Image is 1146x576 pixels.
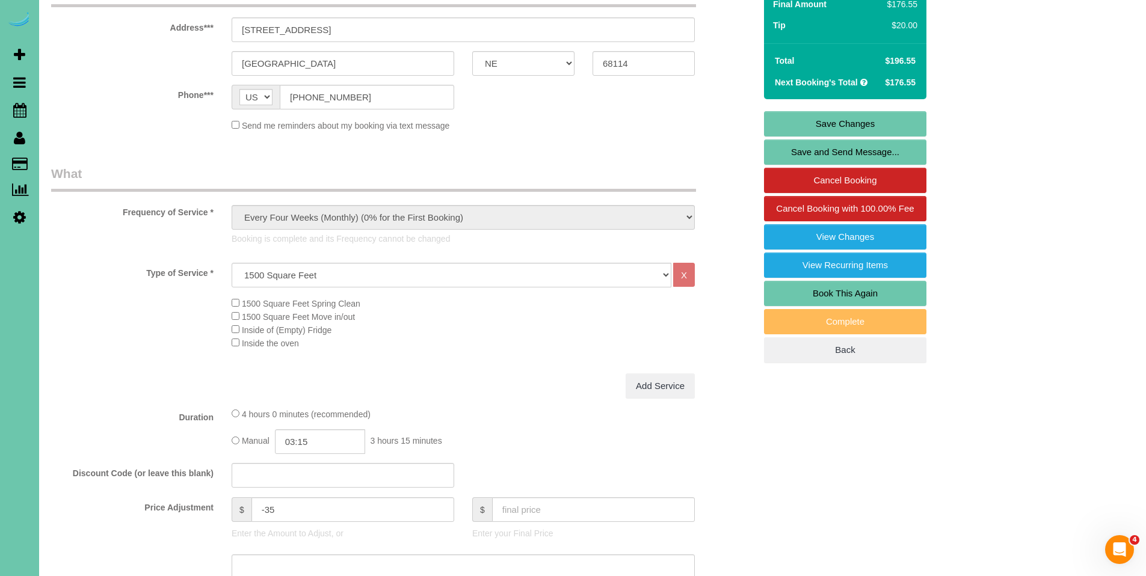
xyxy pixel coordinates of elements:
label: Duration [42,407,223,423]
p: Enter your Final Price [472,527,695,539]
label: Price Adjustment [42,497,223,513]
span: 1500 Square Feet Move in/out [242,312,355,322]
div: $20.00 [883,19,917,31]
p: Booking is complete and its Frequency cannot be changed [232,233,695,245]
a: View Recurring Items [764,253,926,278]
p: Enter the Amount to Adjust, or [232,527,454,539]
label: Tip [773,19,786,31]
span: $196.55 [885,56,916,66]
a: Save Changes [764,111,926,136]
legend: What [51,165,696,192]
span: Send me reminders about my booking via text message [242,121,450,130]
label: Discount Code (or leave this blank) [42,463,223,479]
span: Manual [242,437,270,446]
span: 3 hours 15 minutes [371,437,442,446]
label: Frequency of Service * [42,202,223,218]
a: Add Service [626,373,695,399]
strong: Next Booking's Total [775,78,858,87]
span: $ [472,497,492,522]
span: Inside the oven [242,339,299,348]
strong: Total [775,56,794,66]
a: Cancel Booking [764,168,926,193]
span: 1500 Square Feet Spring Clean [242,299,360,308]
a: Book This Again [764,281,926,306]
span: 4 [1130,535,1139,545]
a: Cancel Booking with 100.00% Fee [764,196,926,221]
a: Back [764,337,926,363]
label: Type of Service * [42,263,223,279]
img: Automaid Logo [7,12,31,29]
span: 4 hours 0 minutes (recommended) [242,409,371,419]
a: Save and Send Message... [764,139,926,165]
iframe: Intercom live chat [1105,535,1134,564]
span: $ [232,497,251,522]
span: $176.55 [885,78,916,87]
span: Cancel Booking with 100.00% Fee [776,203,914,213]
a: View Changes [764,224,926,250]
span: Inside of (Empty) Fridge [242,325,331,335]
input: final price [492,497,695,522]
